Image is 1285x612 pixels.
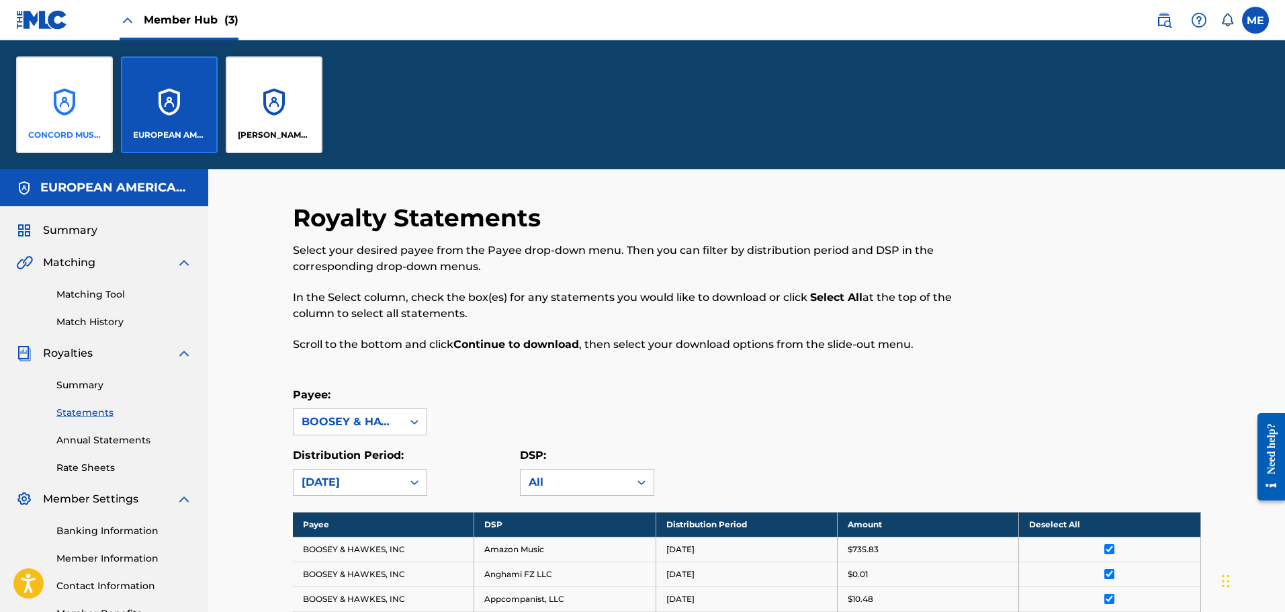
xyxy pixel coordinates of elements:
[293,203,547,233] h2: Royalty Statements
[837,512,1018,537] th: Amount
[238,129,311,141] p: SCHOTT MUSIC CORPORATION
[1222,561,1230,601] div: Drag
[474,512,656,537] th: DSP
[293,586,474,611] td: BOOSEY & HAWKES, INC
[176,491,192,507] img: expand
[56,524,192,538] a: Banking Information
[16,180,32,196] img: Accounts
[293,537,474,562] td: BOOSEY & HAWKES, INC
[848,593,873,605] p: $10.48
[40,180,192,195] h5: EUROPEAN AMERICAN MUSIC OBO UNIVERSAL EDITION INC
[224,13,238,26] span: (3)
[293,562,474,586] td: BOOSEY & HAWKES, INC
[474,537,656,562] td: Amazon Music
[293,337,992,353] p: Scroll to the bottom and click , then select your download options from the slide-out menu.
[293,388,330,401] label: Payee:
[302,414,394,430] div: BOOSEY & HAWKES, INC
[453,338,579,351] strong: Continue to download
[16,56,113,153] a: AccountsCONCORD MUSIC PUBLISHING LLC
[1151,7,1178,34] a: Public Search
[656,562,837,586] td: [DATE]
[56,579,192,593] a: Contact Information
[848,568,868,580] p: $0.01
[133,129,206,141] p: EUROPEAN AMERICAN MUSIC OBO UNIVERSAL EDITION INC
[226,56,322,153] a: Accounts[PERSON_NAME] MUSIC CORPORATION
[56,315,192,329] a: Match History
[656,586,837,611] td: [DATE]
[474,562,656,586] td: Anghami FZ LLC
[656,537,837,562] td: [DATE]
[1019,512,1200,537] th: Deselect All
[120,12,136,28] img: Close
[56,552,192,566] a: Member Information
[293,512,474,537] th: Payee
[1218,548,1285,612] iframe: Chat Widget
[474,586,656,611] td: Appcompanist, LLC
[1156,12,1172,28] img: search
[1247,402,1285,511] iframe: Resource Center
[56,288,192,302] a: Matching Tool
[1191,12,1207,28] img: help
[1242,7,1269,34] div: User Menu
[16,10,68,30] img: MLC Logo
[56,406,192,420] a: Statements
[144,12,238,28] span: Member Hub
[293,243,992,275] p: Select your desired payee from the Payee drop-down menu. Then you can filter by distribution peri...
[848,543,879,556] p: $735.83
[293,449,404,462] label: Distribution Period:
[56,378,192,392] a: Summary
[43,222,97,238] span: Summary
[16,222,97,238] a: SummarySummary
[43,491,138,507] span: Member Settings
[293,290,992,322] p: In the Select column, check the box(es) for any statements you would like to download or click at...
[529,474,621,490] div: All
[810,291,862,304] strong: Select All
[56,433,192,447] a: Annual Statements
[302,474,394,490] div: [DATE]
[16,222,32,238] img: Summary
[656,512,837,537] th: Distribution Period
[1221,13,1234,27] div: Notifications
[16,345,32,361] img: Royalties
[176,255,192,271] img: expand
[176,345,192,361] img: expand
[121,56,218,153] a: AccountsEUROPEAN AMERICAN MUSIC OBO UNIVERSAL EDITION INC
[43,345,93,361] span: Royalties
[520,449,546,462] label: DSP:
[28,129,101,141] p: CONCORD MUSIC PUBLISHING LLC
[16,491,32,507] img: Member Settings
[56,461,192,475] a: Rate Sheets
[16,255,33,271] img: Matching
[1186,7,1212,34] div: Help
[43,255,95,271] span: Matching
